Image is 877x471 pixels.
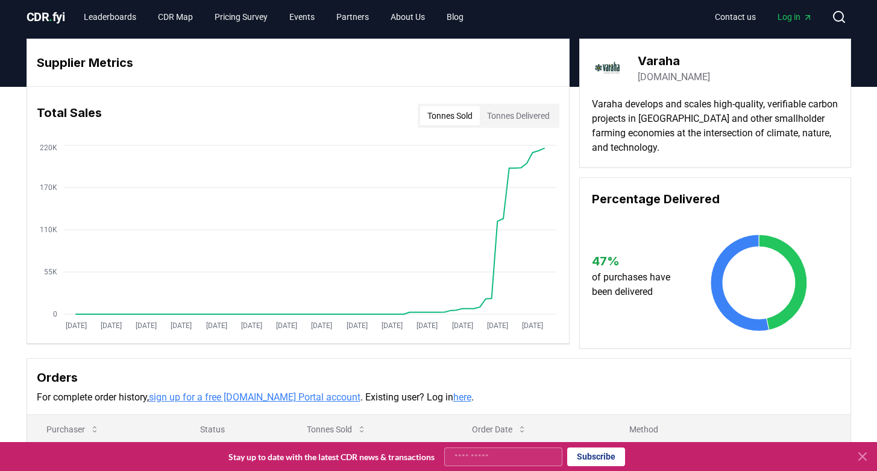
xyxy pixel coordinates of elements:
[27,10,65,24] span: CDR fyi
[592,270,682,299] p: of purchases have been delivered
[522,321,543,330] tspan: [DATE]
[100,321,121,330] tspan: [DATE]
[53,310,57,318] tspan: 0
[37,104,102,128] h3: Total Sales
[620,423,841,435] p: Method
[416,321,438,330] tspan: [DATE]
[778,11,813,23] span: Log in
[451,321,473,330] tspan: [DATE]
[381,6,435,28] a: About Us
[705,6,765,28] a: Contact us
[149,391,360,403] a: sign up for a free [DOMAIN_NAME] Portal account
[437,6,473,28] a: Blog
[136,321,157,330] tspan: [DATE]
[638,70,710,84] a: [DOMAIN_NAME]
[592,97,838,155] p: Varaha develops and scales high-quality, verifiable carbon projects in [GEOGRAPHIC_DATA] and othe...
[37,368,841,387] h3: Orders
[240,321,262,330] tspan: [DATE]
[40,183,57,192] tspan: 170K
[592,51,626,85] img: Varaha-logo
[27,8,65,25] a: CDR.fyi
[327,6,379,28] a: Partners
[206,321,227,330] tspan: [DATE]
[381,321,402,330] tspan: [DATE]
[205,6,277,28] a: Pricing Survey
[346,321,367,330] tspan: [DATE]
[74,6,146,28] a: Leaderboards
[297,417,376,441] button: Tonnes Sold
[37,390,841,405] p: For complete order history, . Existing user? Log in .
[280,6,324,28] a: Events
[592,190,838,208] h3: Percentage Delivered
[480,106,557,125] button: Tonnes Delivered
[65,321,86,330] tspan: [DATE]
[705,6,822,28] nav: Main
[311,321,332,330] tspan: [DATE]
[276,321,297,330] tspan: [DATE]
[74,6,473,28] nav: Main
[49,10,52,24] span: .
[171,321,192,330] tspan: [DATE]
[44,268,57,276] tspan: 55K
[40,144,57,152] tspan: 220K
[638,52,710,70] h3: Varaha
[37,417,109,441] button: Purchaser
[462,417,536,441] button: Order Date
[486,321,508,330] tspan: [DATE]
[420,106,480,125] button: Tonnes Sold
[768,6,822,28] a: Log in
[148,6,203,28] a: CDR Map
[592,252,682,270] h3: 47 %
[40,226,57,234] tspan: 110K
[453,391,471,403] a: here
[37,54,559,72] h3: Supplier Metrics
[190,423,278,435] p: Status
